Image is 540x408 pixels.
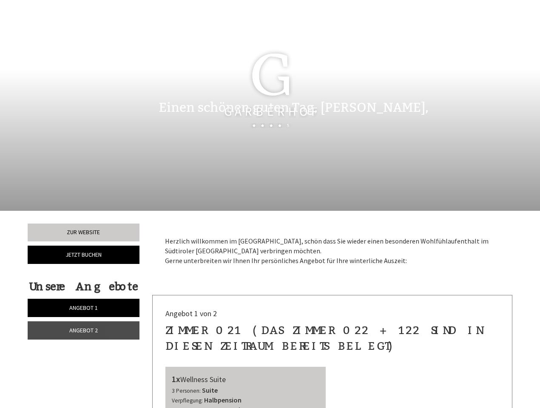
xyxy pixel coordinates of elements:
b: Suite [202,386,218,394]
a: Zur Website [28,224,139,241]
b: Halbpension [204,396,242,404]
span: Angebot 2 [69,326,98,334]
div: Zimmer 021 (das Zimmer 022 + 122 sind in diesen Zeitraum bereits belegt) [165,323,500,354]
span: Angebot 1 [69,304,98,312]
h1: Einen schönen guten Tag, [PERSON_NAME], [159,101,429,115]
div: Wellness Suite [172,373,320,385]
span: Angebot 1 von 2 [165,309,217,318]
small: 3 Personen: [172,387,201,394]
a: Jetzt buchen [28,246,139,264]
div: Unsere Angebote [28,279,139,295]
p: Herzlich willkommen im [GEOGRAPHIC_DATA], schön dass Sie wieder einen besonderen Wohlfühlaufentha... [165,236,500,266]
b: 1x [172,374,180,384]
small: Verpflegung: [172,397,203,404]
